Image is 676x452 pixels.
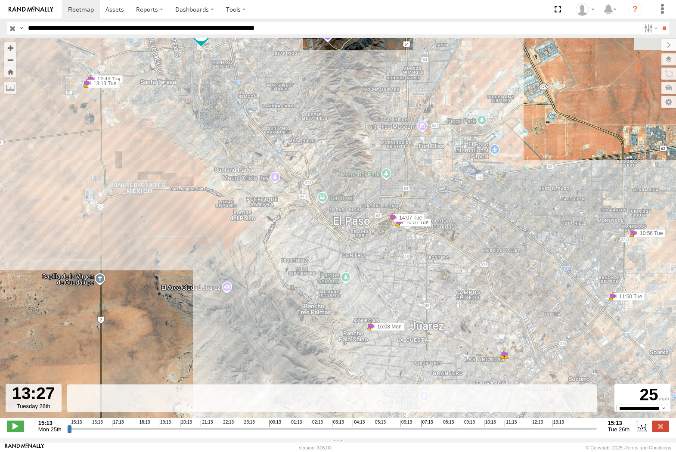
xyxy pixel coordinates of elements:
span: Mon 25th Aug 2025 [38,426,62,433]
strong: 15:13 [38,420,62,426]
div: 5 [500,350,509,358]
label: 11:50 Tue [613,293,645,300]
span: 12:13 [531,420,543,427]
label: 10:01 Tue [400,219,431,226]
label: Close [652,421,669,432]
span: 20:13 [180,420,192,427]
i: ? [628,3,642,16]
span: 13:13 [552,420,564,427]
span: 18:13 [138,420,150,427]
span: 02:13 [311,420,323,427]
span: 21:13 [201,420,213,427]
a: Visit our Website [5,443,44,452]
div: 25 [616,385,669,405]
div: © Copyright 2025 - [586,445,671,450]
span: 07:13 [421,420,433,427]
div: Version: 306.00 [299,445,332,450]
label: 10:56 Tue [634,229,665,237]
img: rand-logo.svg [9,6,53,12]
label: 12:44 Tue [91,75,123,83]
span: 04:13 [353,420,365,427]
strong: 15:13 [608,420,630,426]
span: 22:13 [222,420,234,427]
label: Measure [4,82,16,94]
span: 09:13 [463,420,475,427]
span: 19:13 [159,420,171,427]
span: 03:13 [332,420,344,427]
div: Fernando Valdez [573,3,598,16]
label: 16:08 Mon [371,323,404,331]
span: 06:13 [400,420,412,427]
span: 00:13 [269,420,281,427]
span: 15:13 [70,420,82,427]
button: Zoom in [4,42,16,54]
label: Search Filter Options [641,22,659,34]
label: Map Settings [661,96,676,108]
label: 14:07 Tue [393,214,425,222]
span: 05:13 [374,420,386,427]
span: 16:13 [91,420,103,427]
button: Zoom Home [4,66,16,77]
span: 01:13 [290,420,302,427]
span: 08:13 [442,420,454,427]
span: 17:13 [112,420,124,427]
label: Search Query [18,22,25,34]
label: Play/Stop [7,421,24,432]
span: 10:13 [484,420,496,427]
button: Zoom out [4,54,16,66]
label: 13:13 Tue [87,80,119,87]
div: 5 [500,350,509,359]
span: Tue 26th Aug 2025 [608,426,630,433]
span: 11:13 [505,420,517,427]
a: Terms and Conditions [626,445,671,450]
span: 23:13 [243,420,255,427]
